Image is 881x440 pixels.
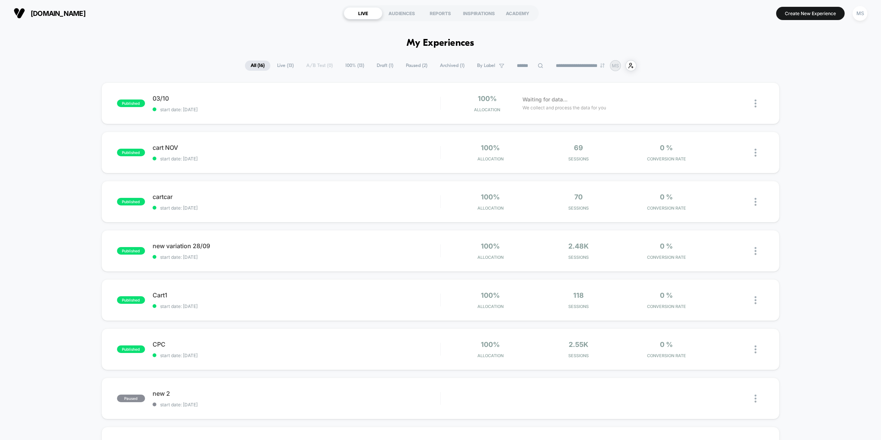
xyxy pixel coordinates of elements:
button: MS [850,6,870,21]
div: AUDIENCES [382,7,421,19]
span: CPC [153,340,440,348]
span: Allocation [477,304,504,309]
img: close [755,345,756,353]
span: CONVERSION RATE [624,304,708,309]
div: INSPIRATIONS [460,7,498,19]
span: start date: [DATE] [153,303,440,309]
span: [DOMAIN_NAME] [31,9,86,17]
div: MS [853,6,867,21]
span: Paused ( 2 ) [400,61,433,71]
span: 0 % [660,144,673,152]
span: published [117,296,145,304]
span: 0 % [660,291,673,299]
span: 03/10 [153,95,440,102]
span: We collect and process the data for you [522,104,606,111]
span: Sessions [536,304,621,309]
img: close [755,149,756,157]
span: 100% [481,144,500,152]
span: 0 % [660,340,673,348]
div: ACADEMY [498,7,537,19]
span: cart NOV [153,144,440,151]
span: 100% [481,291,500,299]
span: CONVERSION RATE [624,353,708,358]
span: Archived ( 1 ) [434,61,470,71]
div: REPORTS [421,7,460,19]
span: Allocation [477,156,504,162]
span: Sessions [536,205,621,211]
span: published [117,247,145,255]
span: cartcar [153,193,440,201]
span: start date: [DATE] [153,205,440,211]
img: close [755,198,756,206]
span: 100% [481,242,500,250]
span: 100% [478,95,497,103]
span: published [117,100,145,107]
span: CONVERSION RATE [624,255,708,260]
span: 0 % [660,193,673,201]
img: close [755,100,756,107]
span: Waiting for data... [522,95,568,104]
p: MS [612,63,619,68]
span: 69 [574,144,583,152]
span: new 2 [153,390,440,397]
span: Sessions [536,353,621,358]
span: Sessions [536,156,621,162]
span: start date: [DATE] [153,107,440,112]
span: CONVERSION RATE [624,205,708,211]
img: end [600,63,605,68]
span: published [117,149,145,156]
span: Live ( 13 ) [271,61,299,71]
span: paused [117,395,145,402]
span: start date: [DATE] [153,353,440,358]
span: Allocation [477,353,504,358]
span: 70 [574,193,583,201]
span: Allocation [477,255,504,260]
span: 100% [481,193,500,201]
span: new variation 28/09 [153,242,440,250]
span: 100% [481,340,500,348]
button: Create New Experience [776,7,845,20]
span: published [117,198,145,205]
div: LIVE [344,7,382,19]
span: Allocation [474,107,500,112]
button: [DOMAIN_NAME] [11,7,88,19]
span: 0 % [660,242,673,250]
span: 2.55k [569,340,588,348]
img: close [755,395,756,403]
span: Allocation [477,205,504,211]
img: Visually logo [14,8,25,19]
span: 118 [573,291,584,299]
span: Cart1 [153,291,440,299]
span: All ( 16 ) [245,61,270,71]
img: close [755,247,756,255]
span: Sessions [536,255,621,260]
h1: My Experiences [407,38,474,49]
span: start date: [DATE] [153,402,440,407]
span: start date: [DATE] [153,156,440,162]
span: By Label [477,63,495,68]
img: close [755,296,756,304]
span: 100% ( 13 ) [340,61,370,71]
span: 2.48k [568,242,589,250]
span: published [117,345,145,353]
span: start date: [DATE] [153,254,440,260]
span: CONVERSION RATE [624,156,708,162]
span: Draft ( 1 ) [371,61,399,71]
